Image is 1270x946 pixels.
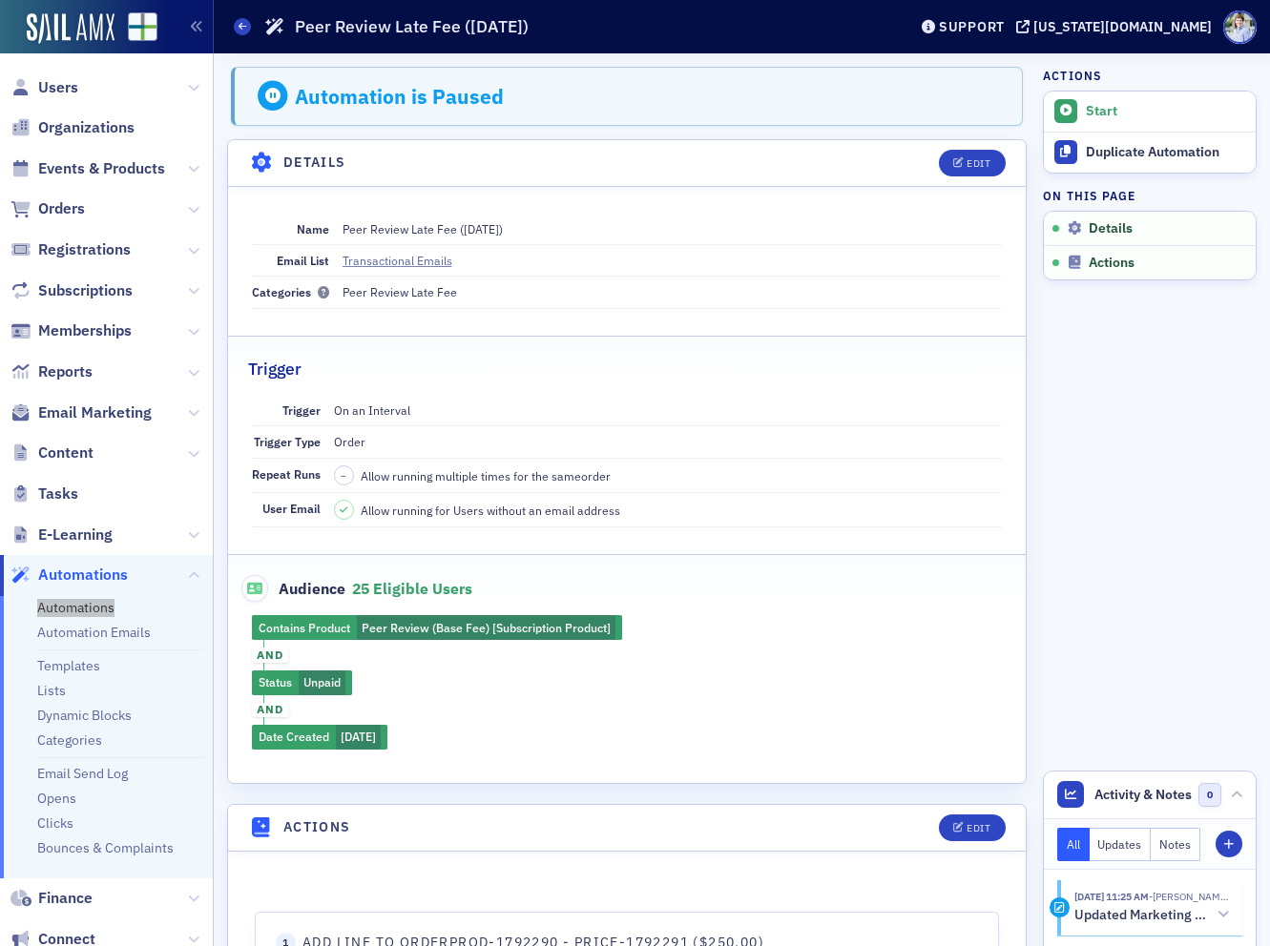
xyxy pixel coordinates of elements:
span: 0 [744,129,750,142]
a: Dynamic Blocks [37,707,132,724]
h4: Actions [1043,67,1102,84]
h1: Peer Review Late Fee ([DATE]) [295,15,529,38]
a: Organizations [10,117,135,138]
span: E-Learning [38,524,113,545]
span: Active [583,129,617,142]
a: Automations [10,565,128,586]
img: SailAMX [27,13,115,44]
div: Start [1086,103,1246,120]
span: Finance [38,888,93,909]
span: Users [38,77,78,98]
span: Categories [252,284,329,299]
span: Automations [38,565,128,586]
span: Allow running for Users without an email address [361,502,620,519]
span: • [617,129,635,142]
span: Content [38,442,94,463]
span: Completed [635,129,697,142]
a: Opens [37,790,76,807]
span: Email List [277,253,329,268]
a: Orders [10,198,85,219]
a: Subscriptions [10,280,133,301]
div: Peer Review Late Fee ([DATE]) [343,220,503,237]
div: Support [939,18,1005,35]
a: Events & Products [10,158,165,179]
a: Tasks [10,483,78,504]
a: Email Send Log [37,765,128,782]
a: Clicks [37,814,73,832]
a: Reports [10,361,93,382]
span: Aidan Sullivan [1149,890,1229,903]
button: Edit [939,150,1005,176]
span: – [341,469,346,483]
h5: Updated Marketing platform automation: Peer Review Late Fee ([DATE]) [1074,907,1211,924]
time: 8/8/2025 11:25 AM [1074,890,1149,903]
a: Automations [37,599,115,616]
h4: Actions [283,817,351,837]
a: E-Learning [10,524,113,545]
span: Subscriptions [38,280,133,301]
span: Memberships [38,320,132,341]
img: SailAMX [128,12,157,42]
div: Automation is Paused [295,84,504,109]
span: Orders [38,198,85,219]
span: Trigger [282,402,321,418]
span: 25 eligible users [352,579,472,598]
a: Memberships [10,320,132,341]
span: Name [297,221,329,236]
a: Registrations [10,239,131,260]
span: Activity & Notes [1094,785,1192,805]
span: Email Marketing [38,402,152,423]
a: Lists [37,682,66,699]
h4: Details [283,153,346,173]
div: Edit [967,158,990,169]
span: Tasks [38,483,78,504]
span: 0 [612,129,617,142]
a: Finance [10,888,93,909]
div: Edit [967,823,990,833]
span: Repeat Runs [252,466,321,482]
a: Content [10,442,94,463]
div: Peer Review Late Fee [343,283,457,300]
a: Email Marketing [10,402,152,423]
span: Profile [1223,10,1257,44]
span: Reports [38,361,93,382]
span: 1 [48,81,68,101]
div: [US_STATE][DOMAIN_NAME] [1033,18,1212,35]
span: User Email [262,501,321,516]
a: Duplicate Automation [1044,132,1256,173]
a: Bounces & Complaints [37,839,174,856]
h4: On this page [1043,187,1257,204]
span: Organizations [38,117,135,138]
button: Edit [939,814,1005,841]
a: Automation Emails [37,624,151,641]
a: Transactional Emails [343,252,469,269]
span: Events & Products [38,158,165,179]
span: Trigger Type [254,434,321,449]
a: View Homepage [115,12,157,45]
a: Users [10,77,78,98]
button: Updated Marketing platform automation: Peer Review Late Fee ([DATE]) [1074,905,1229,925]
div: Duplicate Automation [1086,144,1246,161]
span: Order [334,434,365,449]
button: All [1057,828,1090,861]
button: [US_STATE][DOMAIN_NAME] [1016,20,1218,33]
button: Updates [1090,828,1152,861]
a: Categories [37,731,102,749]
span: PROD-1792290 - PRICE-1792291 ($250.00) [221,82,536,99]
dd: On an Interval [334,395,1003,425]
span: 0 [1198,783,1222,807]
div: Activity [1050,897,1070,917]
span: Details [1089,220,1133,237]
button: Start [1044,92,1256,132]
h2: Trigger [248,357,302,381]
button: Notes [1151,828,1200,861]
span: Add Line To Order [74,81,536,101]
span: Halted [697,129,750,142]
span: Actions [1089,255,1135,272]
span: Audience [241,575,345,602]
span: 66 [685,129,697,142]
span: • [697,129,714,142]
span: Registrations [38,239,131,260]
span: Allow running multiple times for the same order [361,467,611,484]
